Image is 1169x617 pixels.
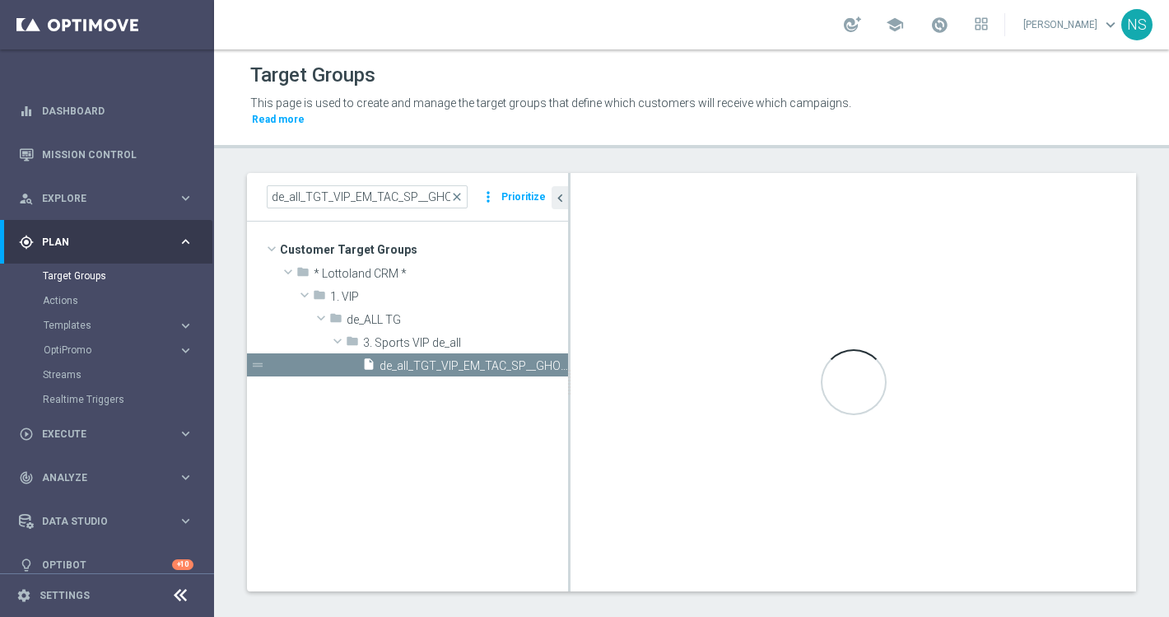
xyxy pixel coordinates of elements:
[44,320,178,330] div: Templates
[43,288,212,313] div: Actions
[250,63,375,87] h1: Target Groups
[18,471,194,484] button: track_changes Analyze keyboard_arrow_right
[43,393,171,406] a: Realtime Triggers
[19,558,34,573] i: lightbulb
[178,426,193,442] i: keyboard_arrow_right
[44,320,161,330] span: Templates
[43,319,194,332] button: Templates keyboard_arrow_right
[346,334,359,353] i: folder
[19,89,193,133] div: Dashboard
[43,313,212,338] div: Templates
[178,470,193,485] i: keyboard_arrow_right
[42,429,178,439] span: Execute
[250,96,851,110] span: This page is used to create and manage the target groups that define which customers will receive...
[42,543,172,587] a: Optibot
[42,473,178,483] span: Analyze
[19,235,178,250] div: Plan
[18,515,194,528] button: Data Studio keyboard_arrow_right
[1121,9,1153,40] div: NS
[19,427,178,442] div: Execute
[450,190,463,203] span: close
[43,362,212,387] div: Streams
[380,359,568,373] span: de_all_TGT_VIP_EM_TAC_SP__GHOST_PROMO_TARGET_BUNDLE_ALL_PLAYERS
[43,338,212,362] div: OptiPromo
[280,238,568,261] span: Customer Target Groups
[44,345,161,355] span: OptiPromo
[42,517,178,526] span: Data Studio
[19,191,34,206] i: person_search
[330,290,568,304] span: 1. VIP
[42,237,178,247] span: Plan
[178,318,193,334] i: keyboard_arrow_right
[178,190,193,206] i: keyboard_arrow_right
[267,185,468,208] input: Quick find group or folder
[552,190,568,206] i: chevron_left
[19,235,34,250] i: gps_fixed
[329,311,342,330] i: folder
[42,89,193,133] a: Dashboard
[499,186,548,208] button: Prioritize
[43,269,171,283] a: Target Groups
[19,191,178,206] div: Explore
[314,267,568,281] span: * Lottoland CRM *
[18,559,194,572] button: lightbulb Optibot +10
[43,387,212,412] div: Realtime Triggers
[313,288,326,307] i: folder
[19,514,178,529] div: Data Studio
[43,344,194,357] button: OptiPromo keyboard_arrow_right
[178,513,193,529] i: keyboard_arrow_right
[296,265,310,284] i: folder
[42,133,193,176] a: Mission Control
[362,358,375,376] i: insert_drive_file
[886,16,904,34] span: school
[18,105,194,118] button: equalizer Dashboard
[16,588,31,603] i: settings
[44,345,178,355] div: OptiPromo
[19,104,34,119] i: equalizer
[363,336,568,350] span: 3. Sports VIP de_all
[347,313,568,327] span: de_ALL TG
[40,591,90,601] a: Settings
[18,148,194,161] button: Mission Control
[178,234,193,250] i: keyboard_arrow_right
[250,110,306,129] button: Read more
[172,559,193,570] div: +10
[43,294,171,307] a: Actions
[552,186,568,209] button: chevron_left
[18,236,194,249] button: gps_fixed Plan keyboard_arrow_right
[19,427,34,442] i: play_circle_outline
[19,470,178,485] div: Analyze
[42,194,178,203] span: Explore
[480,185,496,208] i: more_vert
[18,192,194,205] button: person_search Explore keyboard_arrow_right
[19,470,34,485] i: track_changes
[19,543,193,587] div: Optibot
[1022,12,1121,37] a: [PERSON_NAME]keyboard_arrow_down
[19,133,193,176] div: Mission Control
[43,368,171,381] a: Streams
[178,343,193,358] i: keyboard_arrow_right
[18,428,194,441] button: play_circle_outline Execute keyboard_arrow_right
[43,264,212,288] div: Target Groups
[1101,16,1120,34] span: keyboard_arrow_down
